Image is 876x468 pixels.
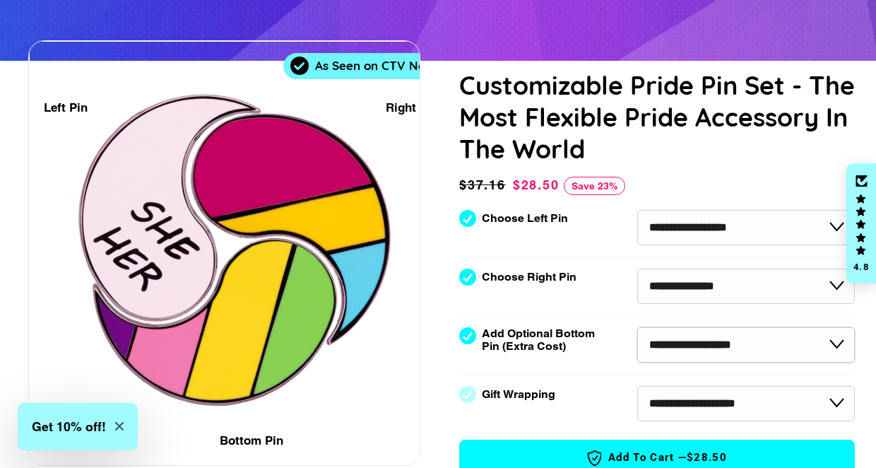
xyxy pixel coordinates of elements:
div: Click to open Judge.me floating reviews tab [846,163,876,283]
div: Left Pin [44,98,88,117]
span: Add to Cart — [481,449,833,467]
div: Bottom Pin [220,431,283,450]
div: Right Pin [386,98,438,117]
div: 1 / 9 [29,41,420,465]
span: $28.50 [687,450,727,465]
label: Add Optional Bottom Pin (Extra Cost) [482,327,600,353]
div: 4.8 [853,262,870,271]
label: Gift Wrapping [482,388,555,401]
